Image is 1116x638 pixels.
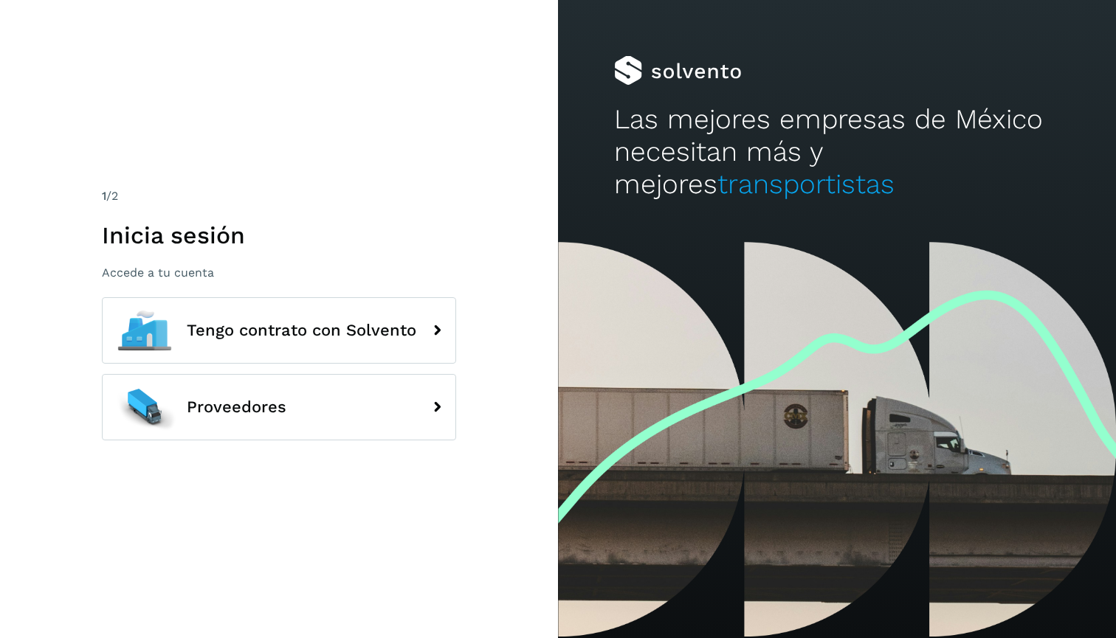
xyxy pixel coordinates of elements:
span: Proveedores [187,398,286,416]
span: 1 [102,189,106,203]
h2: Las mejores empresas de México necesitan más y mejores [614,103,1061,201]
p: Accede a tu cuenta [102,266,456,280]
span: transportistas [717,168,895,200]
div: /2 [102,187,456,205]
button: Proveedores [102,374,456,440]
button: Tengo contrato con Solvento [102,297,456,364]
h1: Inicia sesión [102,221,456,249]
span: Tengo contrato con Solvento [187,322,416,339]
